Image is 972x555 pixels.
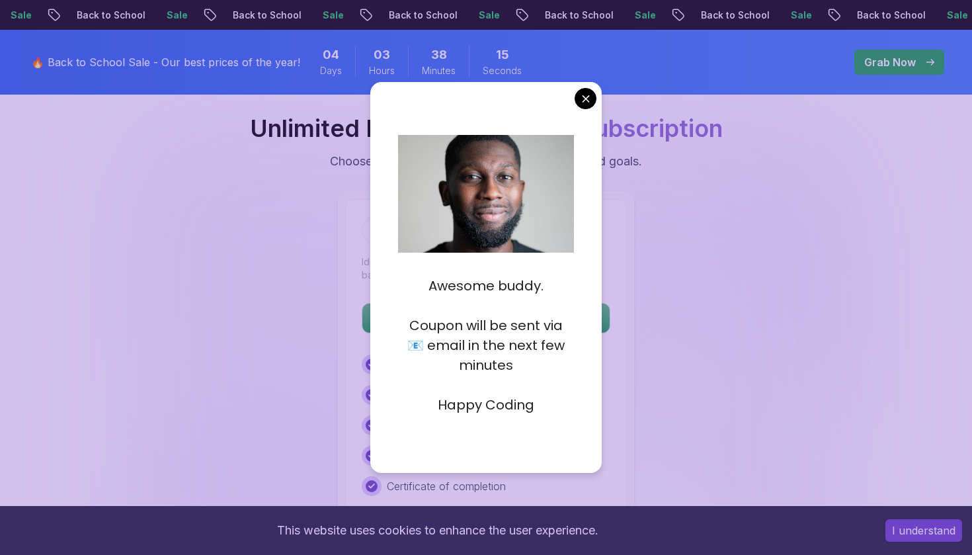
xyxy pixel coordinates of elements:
p: Start Free [362,304,610,333]
button: Start Free [362,303,610,333]
span: Hours [369,64,395,77]
p: Ideal for beginners exploring coding and learning the basics for free. [362,255,610,282]
div: This website uses cookies to enhance the user experience. [10,516,866,545]
span: Minutes [422,64,456,77]
p: Sale [732,9,774,22]
span: Seconds [483,64,522,77]
p: Back to School [798,9,888,22]
p: 🔥 Back to School Sale - Our best prices of the year! [31,54,300,70]
p: Back to School [486,9,576,22]
p: Sale [888,9,930,22]
p: Sale [576,9,618,22]
button: Accept cookies [885,519,962,542]
p: Back to School [642,9,732,22]
p: Back to School [18,9,108,22]
p: Certificate of completion [387,478,506,494]
p: Back to School [174,9,264,22]
p: Grab Now [864,54,916,70]
span: 4 Days [323,46,339,64]
p: Back to School [330,9,420,22]
h2: Unlimited Learning with [250,115,723,142]
span: Days [320,64,342,77]
p: Choose the plan that fits your learning journey and goals. [330,152,642,171]
span: 15 Seconds [496,46,509,64]
p: Sale [108,9,150,22]
span: 3 Hours [374,46,390,64]
a: Start Free [362,312,610,325]
p: Sale [264,9,306,22]
span: 38 Minutes [431,46,447,64]
span: One Subscription [526,114,723,143]
p: Sale [420,9,462,22]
